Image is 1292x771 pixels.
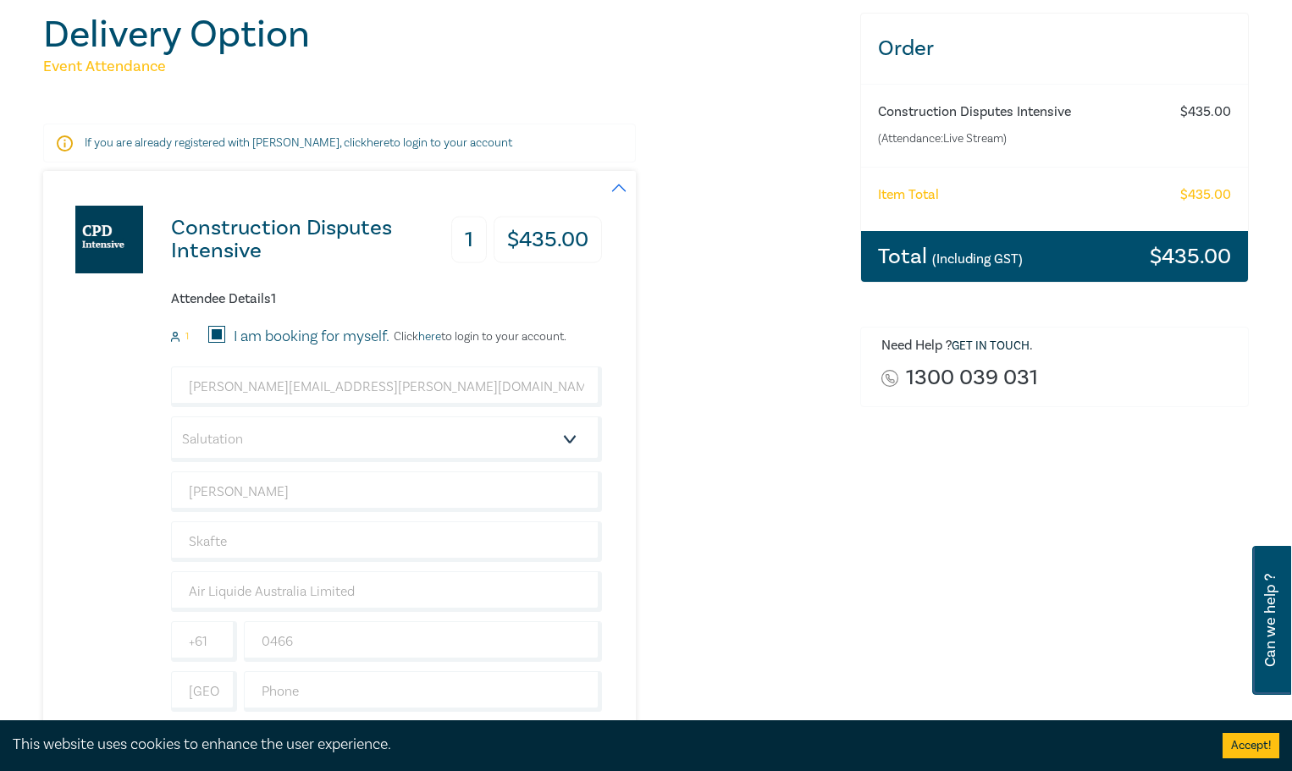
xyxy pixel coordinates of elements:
[244,671,602,712] input: Phone
[1262,556,1278,685] span: Can we help ?
[171,291,602,307] h6: Attendee Details 1
[494,217,602,263] h3: $ 435.00
[878,187,939,203] h6: Item Total
[43,57,840,77] h5: Event Attendance
[171,621,237,662] input: +61
[367,135,389,151] a: here
[389,330,566,344] p: Click to login to your account.
[13,734,1197,756] div: This website uses cookies to enhance the user experience.
[1180,187,1231,203] h6: $ 435.00
[878,104,1163,120] h6: Construction Disputes Intensive
[881,338,1235,355] h6: Need Help ? .
[451,217,487,263] h3: 1
[171,217,450,262] h3: Construction Disputes Intensive
[244,621,602,662] input: Mobile*
[171,521,602,562] input: Last Name*
[43,13,840,57] h1: Delivery Option
[234,326,389,348] label: I am booking for myself.
[878,245,1023,267] h3: Total
[878,130,1163,147] small: (Attendance: Live Stream )
[171,471,602,512] input: First Name*
[1180,104,1231,120] h6: $ 435.00
[932,251,1023,267] small: (Including GST)
[418,329,441,344] a: here
[1150,245,1231,267] h3: $ 435.00
[171,366,602,407] input: Attendee Email*
[952,339,1030,354] a: Get in touch
[1223,733,1279,758] button: Accept cookies
[861,14,1248,84] h3: Order
[185,331,189,343] small: 1
[85,135,594,151] p: If you are already registered with [PERSON_NAME], click to login to your account
[75,206,143,273] img: Construction Disputes Intensive
[171,671,237,712] input: +61
[906,366,1038,389] a: 1300 039 031
[171,571,602,612] input: Company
